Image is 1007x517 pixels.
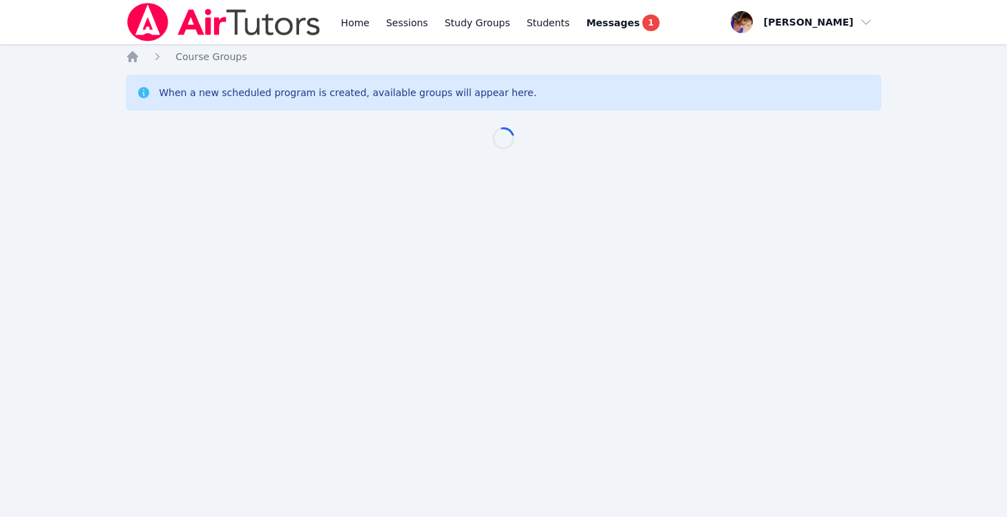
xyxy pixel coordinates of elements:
[175,51,247,62] span: Course Groups
[642,15,659,31] span: 1
[126,50,881,64] nav: Breadcrumb
[175,50,247,64] a: Course Groups
[586,16,640,30] span: Messages
[126,3,321,41] img: Air Tutors
[159,86,537,100] div: When a new scheduled program is created, available groups will appear here.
